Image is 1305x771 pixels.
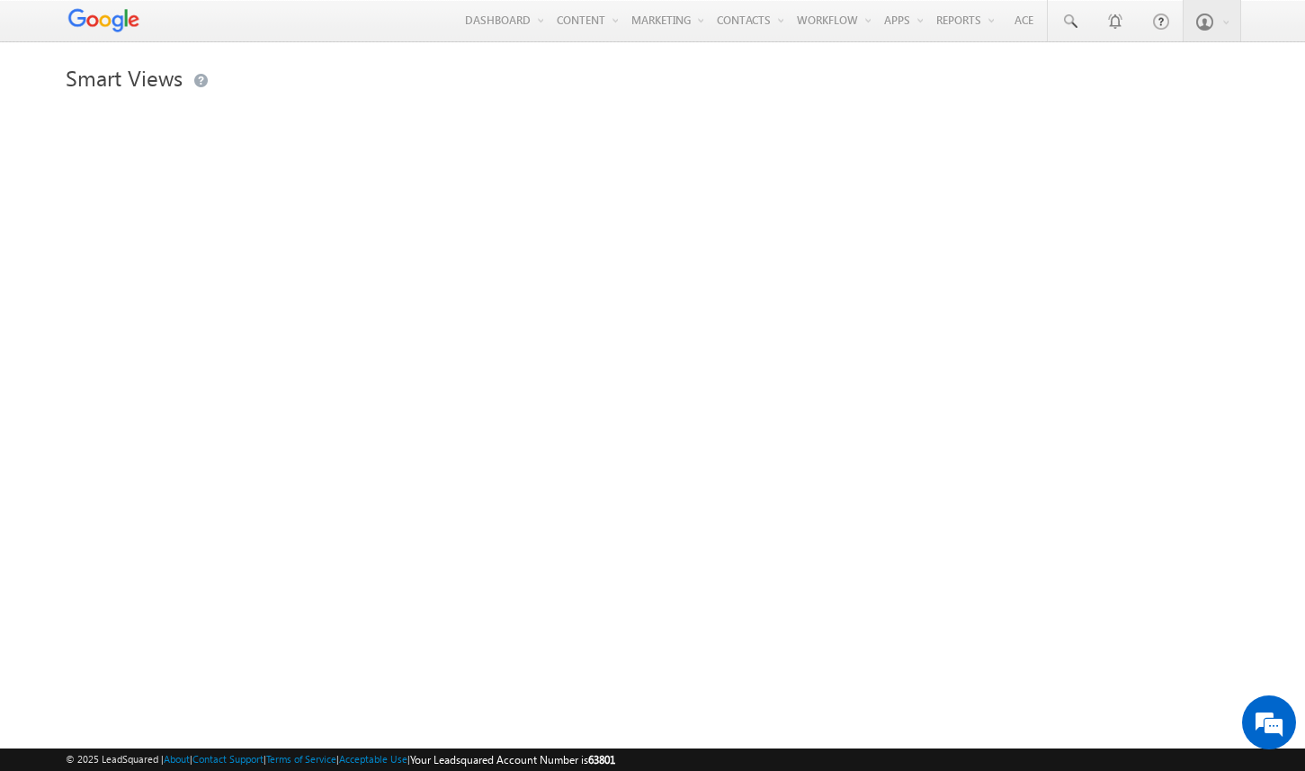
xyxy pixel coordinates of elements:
[588,753,615,767] span: 63801
[164,753,190,765] a: About
[66,4,141,36] img: Custom Logo
[266,753,336,765] a: Terms of Service
[66,751,615,768] span: © 2025 LeadSquared | | | | |
[410,753,615,767] span: Your Leadsquared Account Number is
[66,63,183,92] span: Smart Views
[339,753,407,765] a: Acceptable Use
[192,753,264,765] a: Contact Support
